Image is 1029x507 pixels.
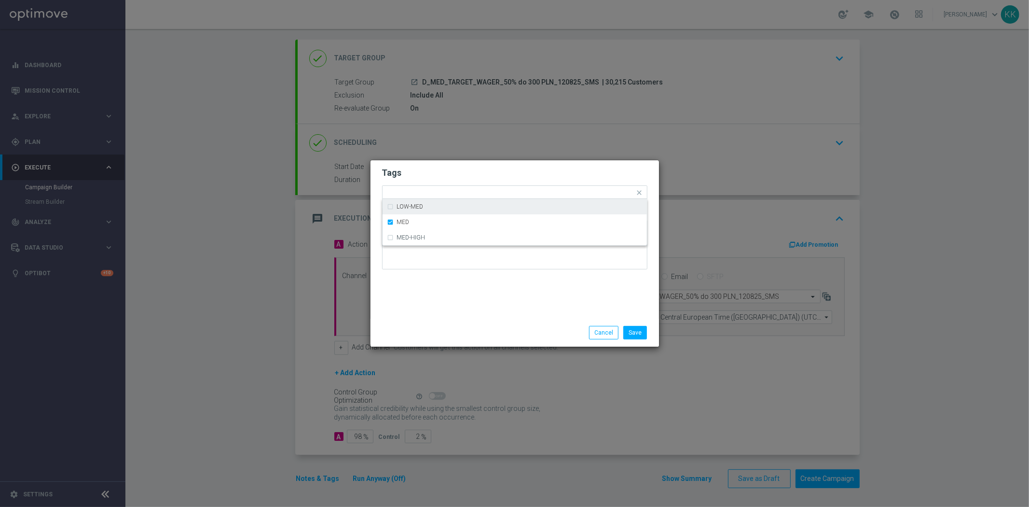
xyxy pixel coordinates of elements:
[382,199,647,246] ng-dropdown-panel: Options list
[387,199,642,214] div: LOW-MED
[589,326,618,339] button: Cancel
[623,326,647,339] button: Save
[382,167,647,179] h2: Tags
[397,235,425,240] label: MED-HIGH
[387,214,642,230] div: MED
[397,204,424,210] label: LOW-MED
[382,185,647,199] ng-select: D, MED
[387,230,642,245] div: MED-HIGH
[397,219,410,225] label: MED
